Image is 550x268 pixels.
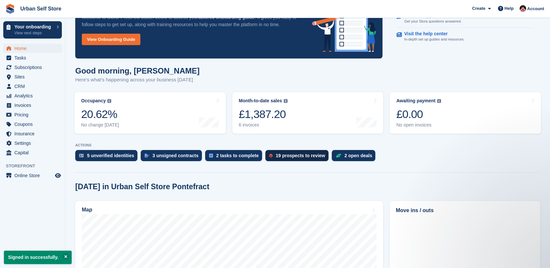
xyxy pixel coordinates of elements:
[14,72,54,81] span: Sites
[152,153,199,158] div: 3 unsigned contracts
[396,108,441,121] div: £0.00
[332,150,379,164] a: 2 open deals
[3,44,62,53] a: menu
[14,63,54,72] span: Subscriptions
[79,154,84,158] img: verify_identity-adf6edd0f0f0b5bbfe63781bf79b02c33cf7c696d77639b501bdc392416b5a36.svg
[14,91,54,100] span: Analytics
[397,10,534,28] a: Chat to support Get your Stora questions answered.
[345,153,372,158] div: 2 open deals
[81,108,119,121] div: 20.62%
[75,143,540,147] p: ACTIONS
[3,120,62,129] a: menu
[3,129,62,138] a: menu
[390,92,541,134] a: Awaiting payment £0.00 No open invoices
[396,98,435,104] div: Awaiting payment
[3,101,62,110] a: menu
[3,21,62,39] a: Your onboarding View next steps
[81,122,119,128] div: No change [DATE]
[75,150,141,164] a: 5 unverified identities
[276,153,325,158] div: 19 prospects to review
[5,4,15,14] img: stora-icon-8386f47178a22dfd0bd8f6a31ec36ba5ce8667c1dd55bd0f319d3a0aa187defe.svg
[396,207,534,214] h2: Move ins / outs
[205,150,265,164] a: 2 tasks to complete
[107,99,111,103] img: icon-info-grey-7440780725fd019a000dd9b08b2336e03edf1995a4989e88bcd33f0948082b44.svg
[14,139,54,148] span: Settings
[3,139,62,148] a: menu
[3,72,62,81] a: menu
[269,154,273,158] img: prospect-51fa495bee0391a8d652442698ab0144808aea92771e9ea1ae160a38d050c398.svg
[82,14,302,28] p: Welcome to Stora! Press the button below to access your . It gives you easy to follow steps to ge...
[312,3,376,52] img: onboarding-info-6c161a55d2c0e0a8cae90662b2fe09162a5109e8cc188191df67fb4f79e88e88.svg
[404,31,459,37] p: Visit the help center
[14,30,53,36] p: View next steps
[209,154,213,158] img: task-75834270c22a3079a89374b754ae025e5fb1db73e45f91037f5363f120a921f8.svg
[239,122,288,128] div: 6 invoices
[437,99,441,103] img: icon-info-grey-7440780725fd019a000dd9b08b2336e03edf1995a4989e88bcd33f0948082b44.svg
[404,19,461,24] p: Get your Stora questions answered.
[527,6,544,12] span: Account
[82,207,92,213] h2: Map
[3,110,62,119] a: menu
[14,120,54,129] span: Coupons
[145,154,149,158] img: contract_signature_icon-13c848040528278c33f63329250d36e43548de30e8caae1d1a13099fd9432cc5.svg
[239,108,288,121] div: £1,387.20
[3,171,62,180] a: menu
[75,76,200,84] p: Here's what's happening across your business [DATE]
[4,251,72,264] p: Signed in successfully.
[14,129,54,138] span: Insurance
[6,163,65,169] span: Storefront
[505,5,514,12] span: Help
[3,82,62,91] a: menu
[336,153,341,158] img: deal-1b604bf984904fb50ccaf53a9ad4b4a5d6e5aea283cecdc64d6e3604feb123c2.svg
[14,110,54,119] span: Pricing
[404,37,465,42] p: In-depth set up guides and resources.
[75,66,200,75] h1: Good morning, [PERSON_NAME]
[397,28,534,45] a: Visit the help center In-depth set up guides and resources.
[82,34,140,45] a: View Onboarding Guide
[3,148,62,157] a: menu
[14,148,54,157] span: Capital
[232,92,383,134] a: Month-to-date sales £1,387.20 6 invoices
[87,153,134,158] div: 5 unverified identities
[3,63,62,72] a: menu
[216,153,259,158] div: 2 tasks to complete
[81,98,106,104] div: Occupancy
[3,91,62,100] a: menu
[396,122,441,128] div: No open invoices
[14,101,54,110] span: Invoices
[472,5,485,12] span: Create
[75,92,226,134] a: Occupancy 20.62% No change [DATE]
[265,150,332,164] a: 19 prospects to review
[239,98,282,104] div: Month-to-date sales
[14,44,54,53] span: Home
[14,82,54,91] span: CRM
[18,3,64,14] a: Urban Self Store
[14,25,53,29] p: Your onboarding
[141,150,205,164] a: 3 unsigned contracts
[14,53,54,62] span: Tasks
[54,172,62,179] a: Preview store
[284,99,288,103] img: icon-info-grey-7440780725fd019a000dd9b08b2336e03edf1995a4989e88bcd33f0948082b44.svg
[520,5,526,12] img: Josh Marshall
[75,182,209,191] h2: [DATE] in Urban Self Store Pontefract
[3,53,62,62] a: menu
[14,171,54,180] span: Online Store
